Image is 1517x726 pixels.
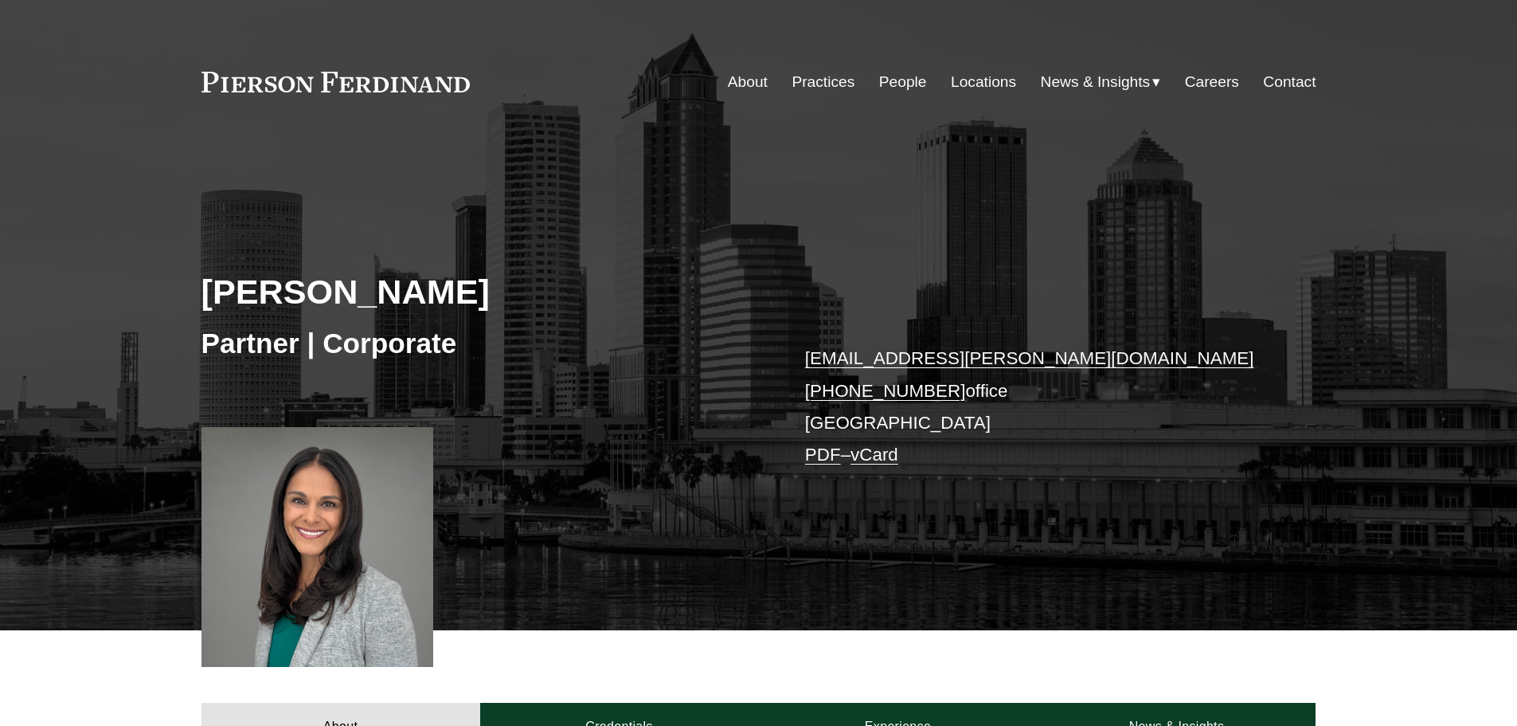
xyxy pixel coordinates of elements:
a: People [879,67,927,97]
p: office [GEOGRAPHIC_DATA] – [805,343,1269,471]
a: vCard [850,445,898,465]
a: Careers [1185,67,1239,97]
a: Locations [951,67,1016,97]
a: About [728,67,768,97]
h3: Partner | Corporate [201,326,759,361]
a: [PHONE_NUMBER] [805,381,966,401]
a: Contact [1263,67,1316,97]
span: News & Insights [1041,69,1151,96]
a: PDF [805,445,841,465]
a: folder dropdown [1041,67,1161,97]
h2: [PERSON_NAME] [201,271,759,312]
a: Practices [792,67,854,97]
a: [EMAIL_ADDRESS][PERSON_NAME][DOMAIN_NAME] [805,348,1254,368]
